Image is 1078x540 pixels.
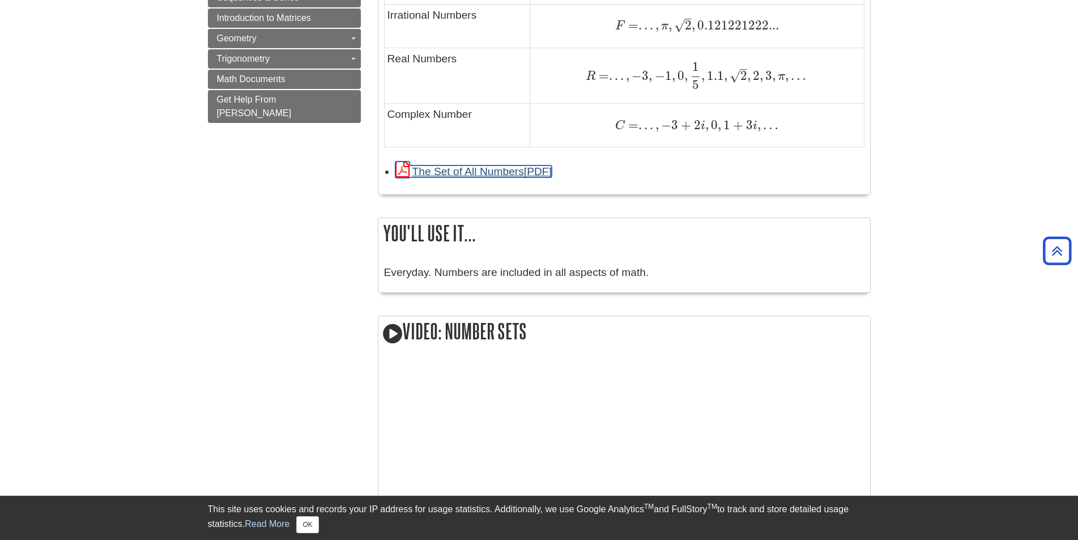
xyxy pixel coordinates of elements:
span: = [595,68,609,83]
span: + [730,117,743,133]
span: … [761,117,778,133]
span: √ [674,18,685,33]
button: Close [296,516,318,533]
a: Read More [245,519,289,529]
span: , [692,18,695,33]
span: 2 [685,18,692,33]
a: Back to Top [1039,243,1075,258]
span: , [724,68,727,83]
span: , [757,117,761,133]
span: . [618,68,624,83]
span: , [684,68,688,83]
a: Math Documents [208,70,361,89]
span: 1 [721,117,730,133]
span: F [615,20,625,32]
td: Irrational Numbers [384,4,530,48]
span: π [659,20,668,32]
span: 0 [675,68,684,83]
h2: You'll use it... [378,218,870,248]
span: , [672,68,675,83]
span: √ [730,68,740,83]
span: R [586,70,595,83]
span: – [740,61,747,76]
span: = [625,18,638,33]
a: Geometry [208,29,361,48]
span: , [747,68,751,83]
td: Complex Number [384,104,530,147]
span: . [638,18,642,33]
span: + [678,117,691,133]
span: C [615,120,625,132]
span: , [785,68,789,83]
span: Math Documents [217,74,286,84]
span: . [638,117,642,133]
span: i [753,120,757,132]
span: , [668,18,672,33]
span: Geometry [217,33,257,43]
a: Introduction to Matrices [208,8,361,28]
span: , [701,68,705,83]
span: 1 [692,59,699,74]
p: Everyday. Numbers are included in all aspects of math. [384,265,864,281]
span: 0 [709,117,718,133]
span: 3 [642,68,649,83]
h2: Video: Number Sets [378,316,870,348]
span: 2 [740,68,747,83]
sup: TM [644,503,654,511]
a: Get Help From [PERSON_NAME] [208,90,361,123]
td: Real Numbers [384,48,530,103]
span: . [647,18,653,33]
span: , [653,117,659,133]
span: . [612,68,618,83]
span: 2 [691,117,701,133]
span: 3 [671,117,678,133]
span: 1 [665,68,672,83]
span: , [624,68,629,83]
span: 5 [692,77,699,92]
span: − [659,117,671,133]
span: , [649,68,652,83]
span: . [609,68,612,83]
span: = [625,117,638,133]
span: 1.1 [705,68,724,83]
span: − [652,68,664,83]
span: Get Help From [PERSON_NAME] [217,95,292,118]
span: . [647,117,653,133]
span: 2 [751,68,760,83]
span: . [642,117,647,133]
a: Trigonometry [208,49,361,69]
span: , [653,18,659,33]
span: 0.121221222... [695,18,779,33]
a: Link opens in new window [395,165,552,177]
span: 3 [763,68,772,83]
span: , [718,117,721,133]
span: , [705,117,709,133]
span: Trigonometry [217,54,270,63]
span: … [789,68,806,83]
span: 3 [743,117,753,133]
span: – [685,11,692,26]
span: π [776,70,785,83]
span: Introduction to Matrices [217,13,311,23]
span: , [772,68,776,83]
span: i [701,120,705,132]
span: . [642,18,647,33]
sup: TM [708,503,717,511]
span: − [629,68,642,83]
span: , [760,68,763,83]
div: This site uses cookies and records your IP address for usage statistics. Additionally, we use Goo... [208,503,871,533]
